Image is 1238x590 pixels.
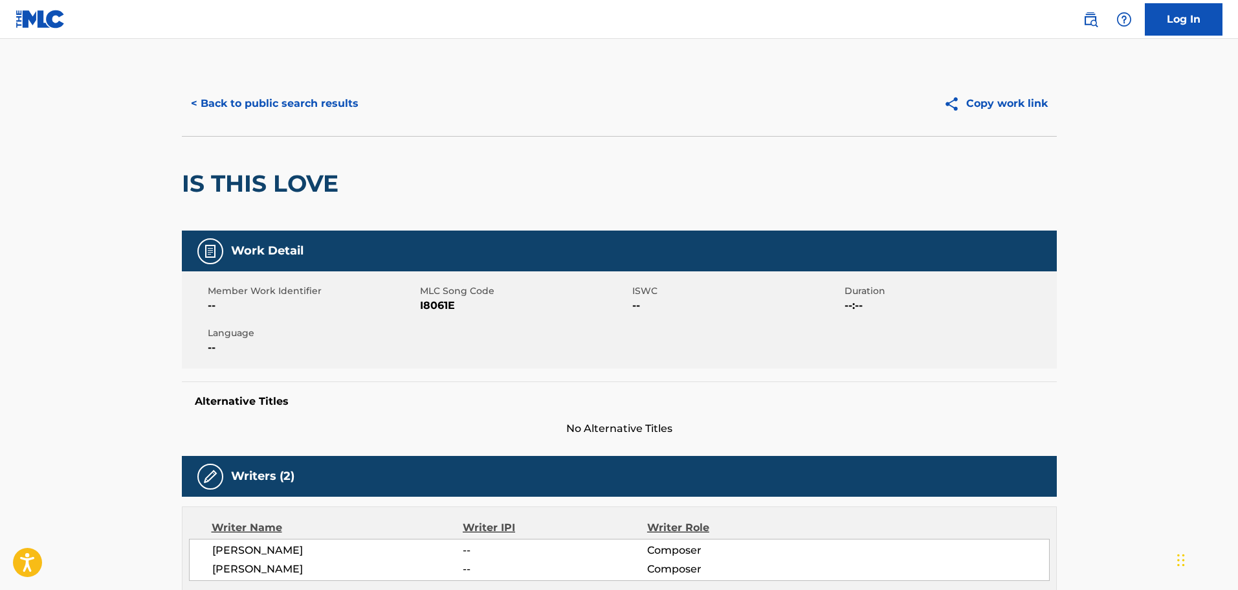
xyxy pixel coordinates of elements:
[208,284,417,298] span: Member Work Identifier
[647,520,815,536] div: Writer Role
[195,395,1044,408] h5: Alternative Titles
[632,298,841,313] span: --
[1173,528,1238,590] iframe: Chat Widget
[463,520,647,536] div: Writer IPI
[647,562,815,577] span: Composer
[647,543,815,558] span: Composer
[632,284,841,298] span: ISWC
[212,520,463,536] div: Writer Name
[1116,12,1132,27] img: help
[845,284,1054,298] span: Duration
[212,543,463,558] span: [PERSON_NAME]
[1177,541,1185,580] div: Drag
[944,96,966,112] img: Copy work link
[845,298,1054,313] span: --:--
[420,284,629,298] span: MLC Song Code
[1078,6,1103,32] a: Public Search
[231,469,294,484] h5: Writers (2)
[208,298,417,313] span: --
[16,10,65,28] img: MLC Logo
[1145,3,1222,36] a: Log In
[208,340,417,356] span: --
[212,562,463,577] span: [PERSON_NAME]
[1083,12,1098,27] img: search
[203,244,218,259] img: Work Detail
[182,421,1057,437] span: No Alternative Titles
[1111,6,1137,32] div: Help
[182,169,345,198] h2: IS THIS LOVE
[182,87,368,120] button: < Back to public search results
[203,469,218,484] img: Writers
[463,543,647,558] span: --
[934,87,1057,120] button: Copy work link
[208,326,417,340] span: Language
[420,298,629,313] span: I8061E
[231,244,304,258] h5: Work Detail
[463,562,647,577] span: --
